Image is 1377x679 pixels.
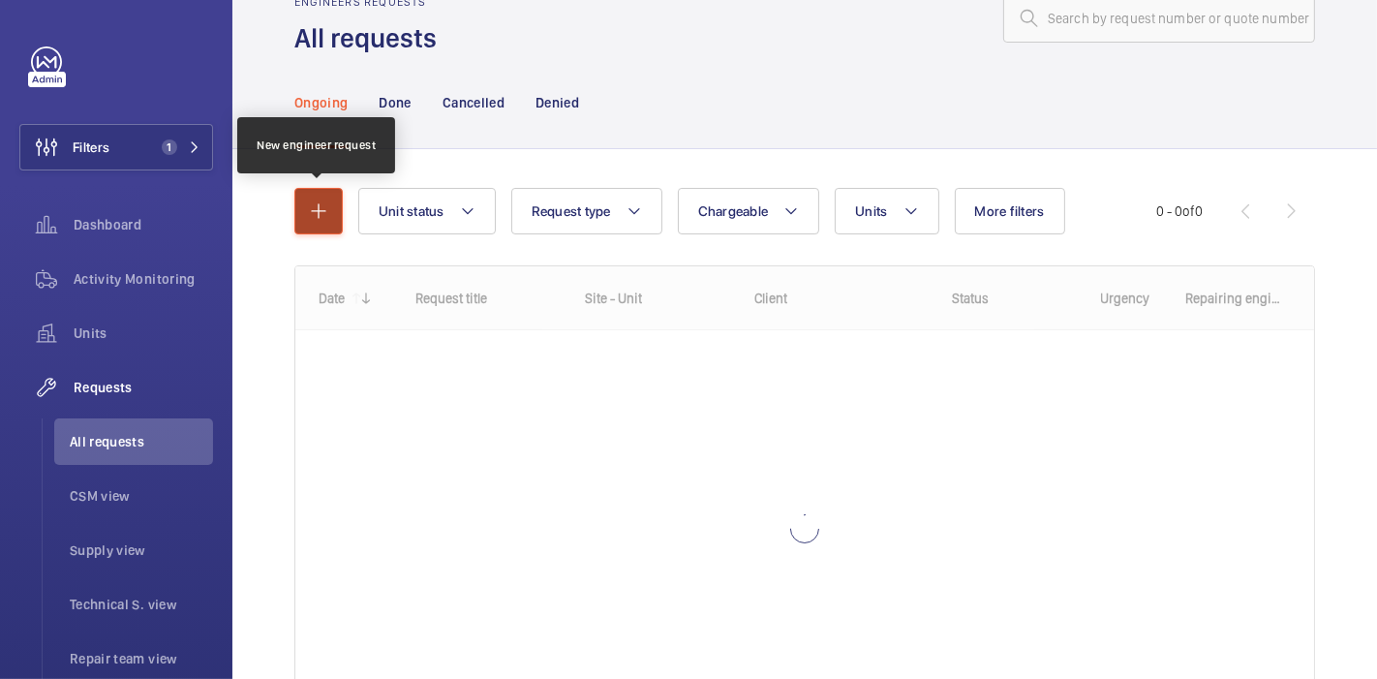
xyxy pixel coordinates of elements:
[19,124,213,170] button: Filters1
[1182,203,1195,219] span: of
[70,595,213,614] span: Technical S. view
[379,93,411,112] p: Done
[74,378,213,397] span: Requests
[257,137,376,154] div: New engineer request
[70,540,213,560] span: Supply view
[358,188,496,234] button: Unit status
[73,138,109,157] span: Filters
[70,432,213,451] span: All requests
[162,139,177,155] span: 1
[855,203,887,219] span: Units
[532,203,611,219] span: Request type
[975,203,1045,219] span: More filters
[294,20,448,56] h1: All requests
[535,93,579,112] p: Denied
[1156,204,1203,218] span: 0 - 0 0
[379,203,444,219] span: Unit status
[835,188,938,234] button: Units
[74,215,213,234] span: Dashboard
[678,188,820,234] button: Chargeable
[70,486,213,506] span: CSM view
[955,188,1065,234] button: More filters
[511,188,662,234] button: Request type
[698,203,769,219] span: Chargeable
[74,324,213,343] span: Units
[74,269,213,289] span: Activity Monitoring
[294,93,348,112] p: Ongoing
[443,93,505,112] p: Cancelled
[70,649,213,668] span: Repair team view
